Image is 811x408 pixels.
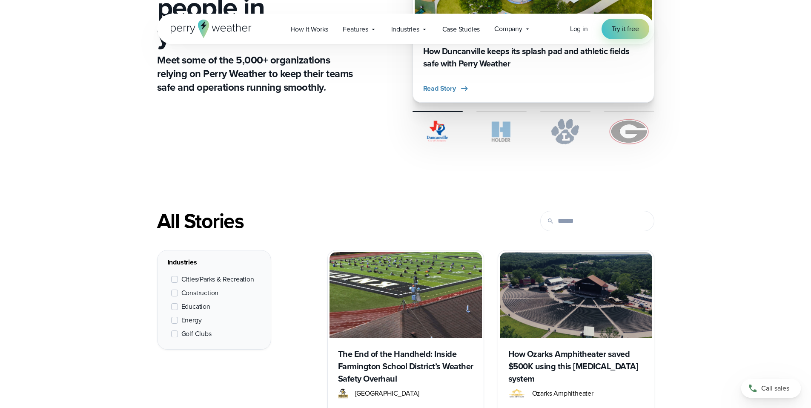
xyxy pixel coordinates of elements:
h3: How Duncanville keeps its splash pad and athletic fields safe with Perry Weather [423,45,644,70]
a: Case Studies [435,20,487,38]
button: Read Story [423,83,470,94]
span: Company [494,24,522,34]
img: Holder.svg [476,119,527,144]
span: Education [181,302,210,312]
a: Log in [570,24,588,34]
span: How it Works [291,24,329,34]
a: Try it free [602,19,649,39]
a: Call sales [741,379,801,398]
p: Meet some of the 5,000+ organizations relying on Perry Weather to keep their teams safe and opera... [157,53,356,94]
span: Ozarks Amphitheater [532,388,593,399]
span: Energy [181,315,202,325]
img: Perry Weather monitoring [330,252,482,338]
span: Cities/Parks & Recreation [181,274,254,284]
span: Case Studies [442,24,480,34]
span: Industries [391,24,419,34]
span: Features [343,24,368,34]
div: All Stories [157,209,484,233]
span: Construction [181,288,219,298]
img: Farmington R7 [338,388,348,399]
span: [GEOGRAPHIC_DATA] [355,388,420,399]
h3: How Ozarks Amphitheater saved $500K using this [MEDICAL_DATA] system [508,348,644,385]
span: Read Story [423,83,456,94]
span: Call sales [761,383,789,394]
h3: The End of the Handheld: Inside Farmington School District’s Weather Safety Overhaul [338,348,473,385]
img: Ozarks Amphitehater Logo [508,388,525,399]
span: Try it free [612,24,639,34]
a: How it Works [284,20,336,38]
img: City of Duncanville Logo [413,119,463,144]
span: Golf Clubs [181,329,212,339]
div: Industries [168,257,261,267]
